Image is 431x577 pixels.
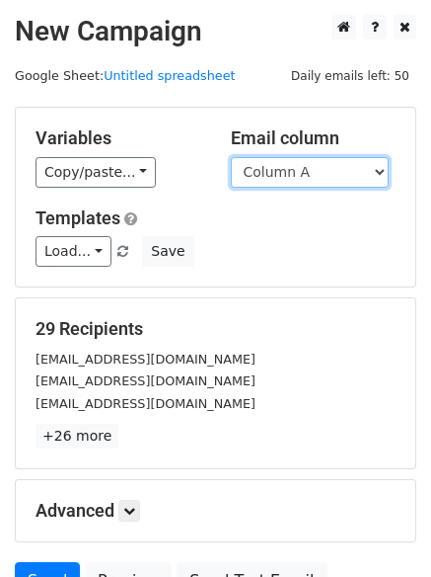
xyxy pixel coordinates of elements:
span: Daily emails left: 50 [284,65,416,87]
small: Google Sheet: [15,68,236,83]
a: Load... [36,236,111,267]
a: Templates [36,207,120,228]
h5: Email column [231,127,396,149]
a: Untitled spreadsheet [104,68,235,83]
a: Daily emails left: 50 [284,68,416,83]
h5: 29 Recipients [36,318,395,340]
button: Save [142,236,193,267]
a: Copy/paste... [36,157,156,188]
small: [EMAIL_ADDRESS][DOMAIN_NAME] [36,396,255,411]
h2: New Campaign [15,15,416,48]
h5: Advanced [36,500,395,522]
small: [EMAIL_ADDRESS][DOMAIN_NAME] [36,373,255,388]
small: [EMAIL_ADDRESS][DOMAIN_NAME] [36,352,255,367]
a: +26 more [36,424,118,449]
h5: Variables [36,127,201,149]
